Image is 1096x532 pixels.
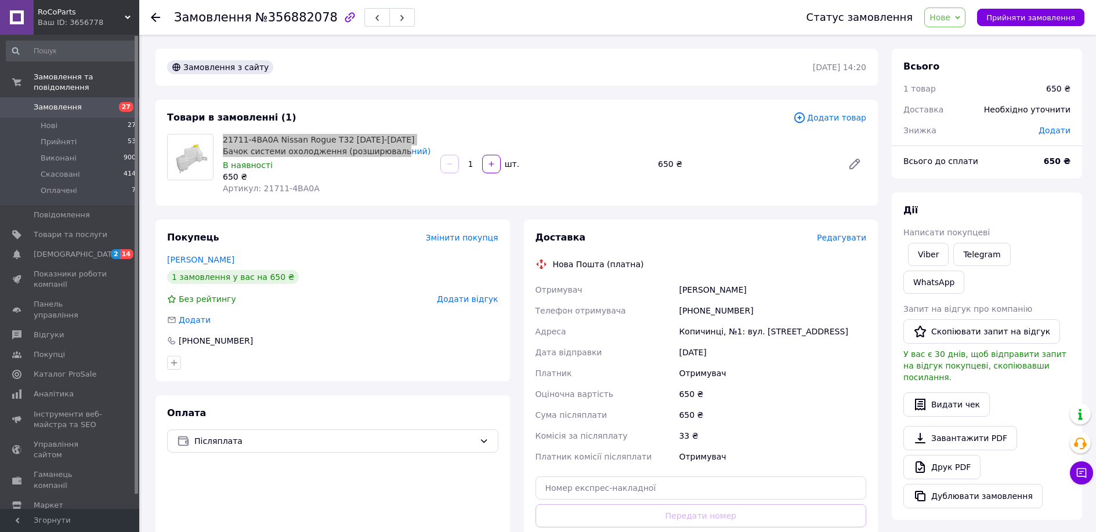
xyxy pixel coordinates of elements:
[41,137,77,147] span: Прийняті
[38,17,139,28] div: Ваш ID: 3656778
[167,270,299,284] div: 1 замовлення у вас на 650 ₴
[34,500,63,511] span: Маркет
[174,10,252,24] span: Замовлення
[903,392,990,417] button: Видати чек
[677,363,869,384] div: Отримувач
[536,285,583,294] span: Отримувач
[34,469,107,490] span: Гаманець компанії
[167,112,296,123] span: Товари в замовленні (1)
[903,228,990,237] span: Написати покупцеві
[167,407,206,418] span: Оплата
[793,111,866,124] span: Додати товар
[437,294,498,304] span: Додати відгук
[1070,461,1093,484] button: Чат з покупцем
[167,232,219,243] span: Покупець
[167,255,234,264] a: [PERSON_NAME]
[536,369,572,378] span: Платник
[1039,126,1070,135] span: Додати
[536,452,652,461] span: Платник комісії післяплати
[677,384,869,405] div: 650 ₴
[903,156,978,166] span: Всього до сплати
[124,153,136,163] span: 900
[151,12,160,23] div: Повернутися назад
[179,315,211,325] span: Додати
[536,327,566,336] span: Адреса
[977,97,1077,122] div: Необхідно уточнити
[903,426,1017,450] a: Завантажити PDF
[255,10,338,24] span: №356882078
[34,229,107,240] span: Товари та послуги
[223,135,431,156] a: 21711-4BA0A Nissan Rogue T32 [DATE]-[DATE] Бачок системи охолодження (розширювальний)
[178,335,254,347] div: [PHONE_NUMBER]
[806,12,913,23] div: Статус замовлення
[903,349,1066,382] span: У вас є 30 днів, щоб відправити запит на відгук покупцеві, скопіювавши посилання.
[929,13,950,22] span: Нове
[223,161,273,170] span: В наявності
[41,153,77,163] span: Виконані
[677,321,869,342] div: Копичинці, №1: вул. [STREET_ADDRESS]
[41,121,57,131] span: Нові
[903,319,1060,344] button: Скопіювати запит на відгук
[653,156,838,172] div: 650 ₴
[120,249,133,259] span: 14
[34,249,120,260] span: [DEMOGRAPHIC_DATA]
[34,409,107,430] span: Інструменти веб-майстра та SEO
[817,233,866,242] span: Редагувати
[34,389,74,399] span: Аналітика
[167,60,273,74] div: Замовлення з сайту
[903,105,943,114] span: Доставка
[179,294,236,304] span: Без рейтингу
[119,102,133,112] span: 27
[903,84,936,93] span: 1 товар
[677,279,869,300] div: [PERSON_NAME]
[132,185,136,196] span: 7
[194,435,475,447] span: Післяплата
[34,330,64,340] span: Відгуки
[536,232,586,243] span: Доставка
[34,299,107,320] span: Панель управління
[903,205,918,216] span: Дії
[536,389,613,399] span: Оціночна вартість
[813,63,866,72] time: [DATE] 14:20
[34,102,82,112] span: Замовлення
[34,349,65,360] span: Покупці
[677,405,869,425] div: 650 ₴
[128,121,136,131] span: 27
[677,342,869,363] div: [DATE]
[1044,156,1070,166] b: 650 ₴
[903,484,1043,508] button: Дублювати замовлення
[128,137,136,147] span: 53
[903,304,1032,314] span: Запит на відгук про компанію
[34,369,96,380] span: Каталог ProSale
[953,243,1010,266] a: Telegram
[536,410,607,420] span: Сума післяплати
[536,306,626,315] span: Телефон отримувача
[1046,83,1070,94] div: 650 ₴
[903,455,981,479] a: Друк PDF
[6,41,137,61] input: Пошук
[977,9,1084,26] button: Прийняти замовлення
[111,249,120,259] span: 2
[986,13,1075,22] span: Прийняти замовлення
[550,258,647,270] div: Нова Пошта (платна)
[903,271,964,294] a: WhatsApp
[34,210,90,220] span: Повідомлення
[536,431,628,440] span: Комісія за післяплату
[903,126,936,135] span: Знижка
[677,446,869,467] div: Отримувач
[41,169,80,180] span: Скасовані
[536,476,867,500] input: Номер експрес-накладної
[34,269,107,290] span: Показники роботи компанії
[908,243,949,266] a: Viber
[903,61,939,72] span: Всього
[536,348,602,357] span: Дата відправки
[168,141,213,173] img: 21711-4BA0A Nissan Rogue T32 2014-2020 Бачок системи охолодження (розширювальний)
[41,185,77,196] span: Оплачені
[843,152,866,176] a: Редагувати
[426,233,498,242] span: Змінити покупця
[502,158,520,170] div: шт.
[34,72,139,93] span: Замовлення та повідомлення
[34,439,107,460] span: Управління сайтом
[124,169,136,180] span: 414
[223,184,320,193] span: Артикул: 21711-4BA0A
